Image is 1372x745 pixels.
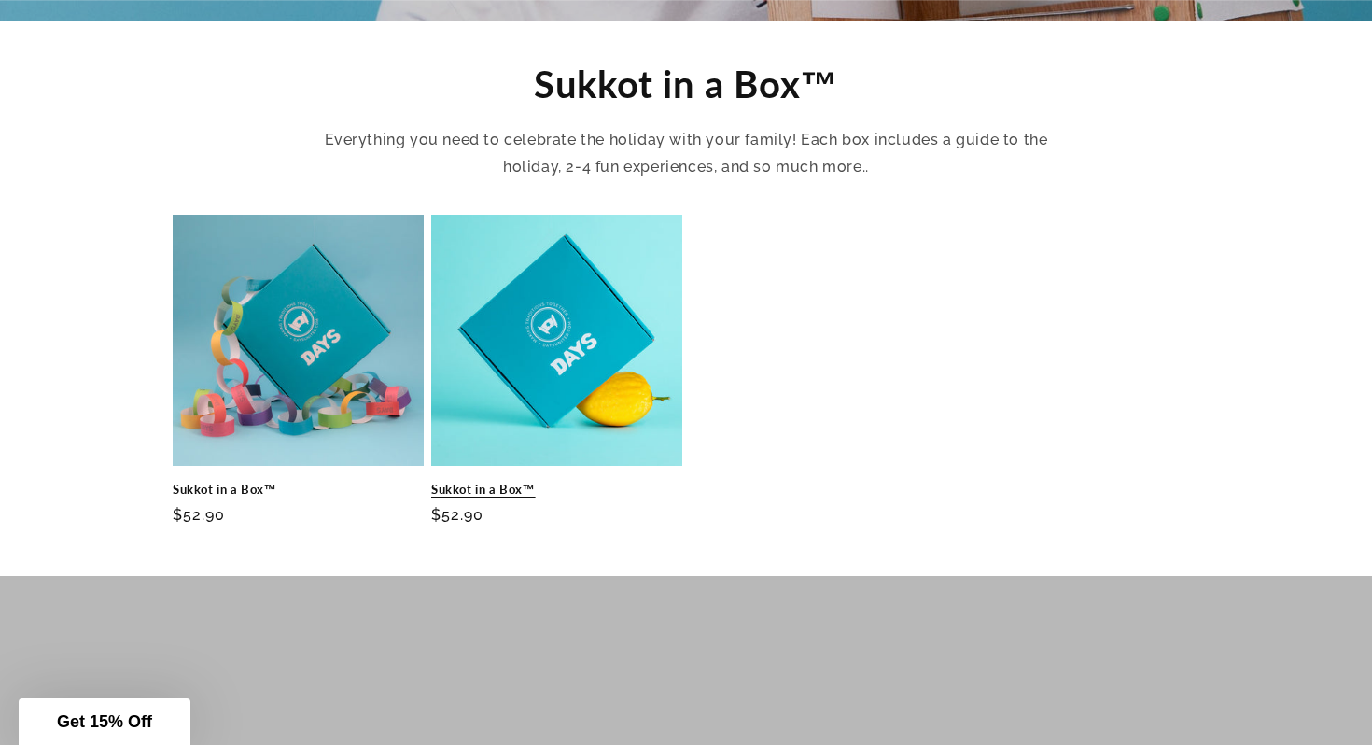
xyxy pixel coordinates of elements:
ul: Slider [173,215,1199,542]
p: Everything you need to celebrate the holiday with your family! Each box includes a guide to the h... [322,127,1050,181]
span: Sukkot in a Box™ [534,62,838,106]
a: Sukkot in a Box™ [431,482,682,498]
a: Sukkot in a Box™ [173,482,424,498]
span: Get 15% Off [57,712,152,731]
div: Get 15% Off [19,698,190,745]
